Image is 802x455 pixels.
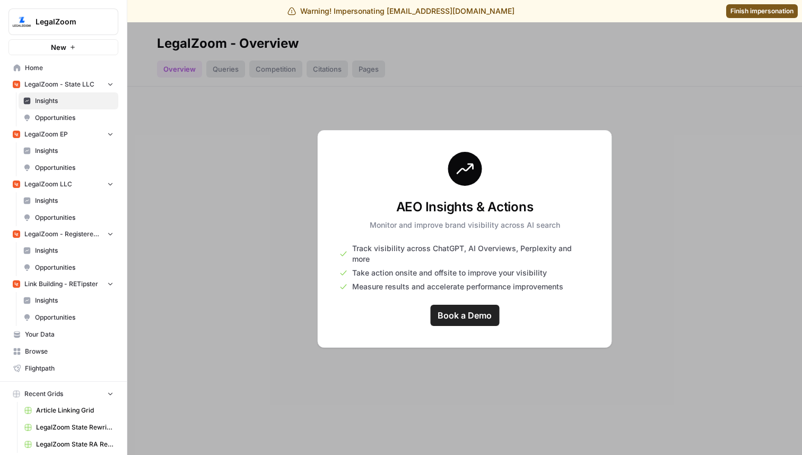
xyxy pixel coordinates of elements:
[8,226,118,242] button: LegalZoom - Registered Agent
[8,343,118,360] a: Browse
[25,330,114,339] span: Your Data
[35,113,114,123] span: Opportunities
[19,309,118,326] a: Opportunities
[24,279,98,289] span: Link Building - RETipster
[19,92,118,109] a: Insights
[13,81,20,88] img: vi2t3f78ykj3o7zxmpdx6ktc445p
[19,142,118,159] a: Insights
[370,199,560,216] h3: AEO Insights & Actions
[20,419,118,436] a: LegalZoom State Rewrites INC
[8,59,118,76] a: Home
[25,364,114,373] span: Flightpath
[19,292,118,309] a: Insights
[24,389,63,399] span: Recent Grids
[430,305,499,326] a: Book a Demo
[352,281,563,292] span: Measure results and accelerate performance improvements
[8,326,118,343] a: Your Data
[287,6,515,16] div: Warning! Impersonating [EMAIL_ADDRESS][DOMAIN_NAME]
[20,402,118,419] a: Article Linking Grid
[35,163,114,173] span: Opportunities
[35,246,114,255] span: Insights
[13,280,20,288] img: vi2t3f78ykj3o7zxmpdx6ktc445p
[438,309,492,322] span: Book a Demo
[352,243,590,264] span: Track visibility across ChatGPT, AI Overviews, Perplexity and more
[19,259,118,276] a: Opportunities
[8,386,118,402] button: Recent Grids
[726,4,798,18] a: Finish impersonation
[24,229,102,239] span: LegalZoom - Registered Agent
[24,130,68,139] span: LegalZoom EP
[35,146,114,156] span: Insights
[36,440,114,449] span: LegalZoom State RA Rewrites
[8,39,118,55] button: New
[8,360,118,377] a: Flightpath
[36,16,100,27] span: LegalZoom
[13,181,20,188] img: vi2t3f78ykj3o7zxmpdx6ktc445p
[35,96,114,106] span: Insights
[8,76,118,92] button: LegalZoom - State LLC
[36,423,114,432] span: LegalZoom State Rewrites INC
[19,192,118,209] a: Insights
[24,179,72,189] span: LegalZoom LLC
[51,42,66,53] span: New
[35,313,114,322] span: Opportunities
[19,242,118,259] a: Insights
[20,436,118,453] a: LegalZoom State RA Rewrites
[8,176,118,192] button: LegalZoom LLC
[8,126,118,142] button: LegalZoom EP
[12,12,31,31] img: LegalZoom Logo
[19,159,118,176] a: Opportunities
[36,406,114,415] span: Article Linking Grid
[35,213,114,222] span: Opportunities
[13,230,20,238] img: vi2t3f78ykj3o7zxmpdx6ktc445p
[25,347,114,356] span: Browse
[8,276,118,292] button: Link Building - RETipster
[35,296,114,305] span: Insights
[13,131,20,138] img: vi2t3f78ykj3o7zxmpdx6ktc445p
[19,209,118,226] a: Opportunities
[35,263,114,272] span: Opportunities
[730,6,794,16] span: Finish impersonation
[24,80,94,89] span: LegalZoom - State LLC
[35,196,114,205] span: Insights
[19,109,118,126] a: Opportunities
[370,220,560,230] p: Monitor and improve brand visibility across AI search
[25,63,114,73] span: Home
[8,8,118,35] button: Workspace: LegalZoom
[352,268,547,278] span: Take action onsite and offsite to improve your visibility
